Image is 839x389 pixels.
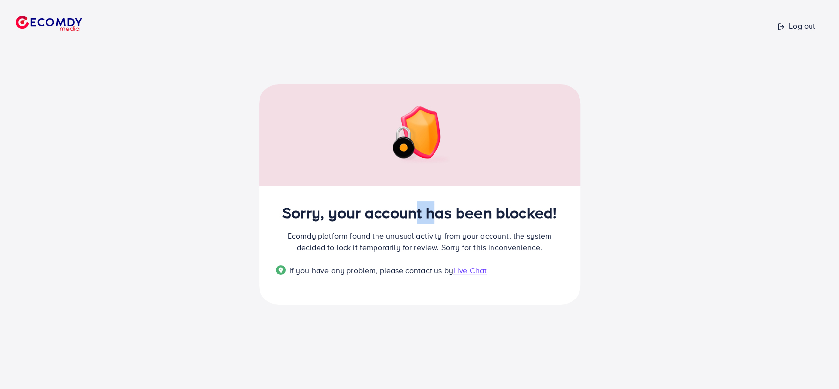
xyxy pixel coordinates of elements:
span: Live Chat [453,265,487,276]
img: img [385,106,455,165]
img: logo [16,16,82,31]
p: Log out [777,20,815,31]
a: logo [8,4,123,43]
span: If you have any problem, please contact us by [289,265,453,276]
h2: Sorry, your account has been blocked! [276,203,564,222]
p: Ecomdy platform found the unusual activity from your account, the system decided to lock it tempo... [276,230,564,253]
iframe: Chat [624,42,832,382]
img: Popup guide [276,265,286,275]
